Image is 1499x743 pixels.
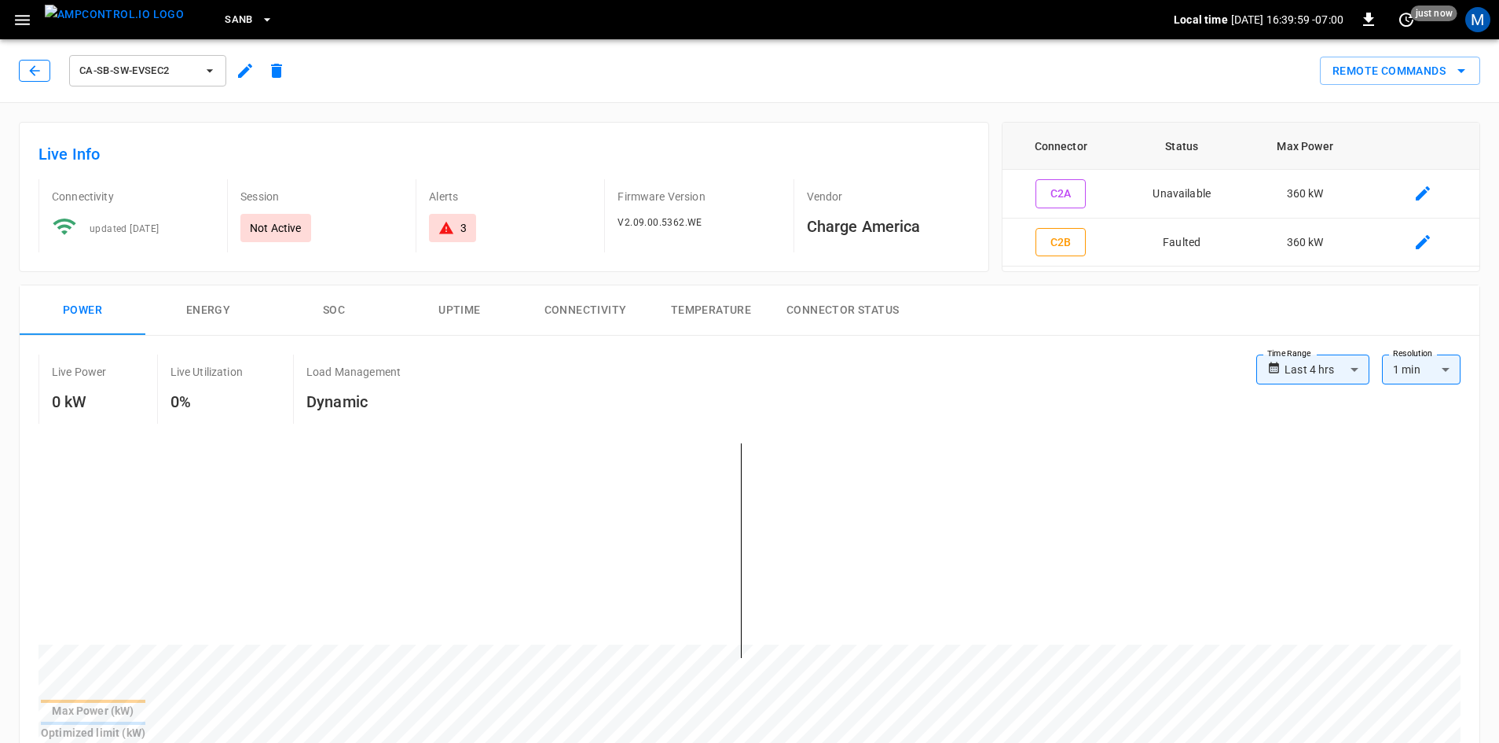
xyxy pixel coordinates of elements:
[52,389,107,414] h6: 0 kW
[52,189,214,204] p: Connectivity
[1035,228,1086,257] button: C2B
[1267,348,1311,360] label: Time Range
[807,214,969,239] h6: Charge America
[460,220,467,236] div: 3
[170,364,243,380] p: Live Utilization
[1465,7,1490,32] div: profile-icon
[306,389,401,414] h6: Dynamic
[1411,6,1457,21] span: just now
[1244,219,1366,267] td: 360 kW
[1174,12,1228,28] p: Local time
[1285,355,1369,384] div: Last 4 hrs
[1120,123,1244,170] th: Status
[648,285,774,336] button: Temperature
[225,11,253,29] span: SanB
[20,285,145,336] button: Power
[271,285,397,336] button: SOC
[1002,123,1479,267] table: connector table
[1120,219,1244,267] td: Faulted
[145,285,271,336] button: Energy
[240,189,403,204] p: Session
[250,220,302,236] p: Not Active
[1244,170,1366,219] td: 360 kW
[79,62,196,80] span: ca-sb-sw-evseC2
[618,189,780,204] p: Firmware Version
[1244,123,1366,170] th: Max Power
[52,364,107,380] p: Live Power
[1382,355,1461,384] div: 1 min
[1231,12,1343,28] p: [DATE] 16:39:59 -07:00
[170,389,243,414] h6: 0%
[774,285,911,336] button: Connector Status
[1120,170,1244,219] td: Unavailable
[1320,57,1480,86] button: Remote Commands
[90,223,159,234] span: updated [DATE]
[429,189,592,204] p: Alerts
[306,364,401,380] p: Load Management
[1393,348,1432,360] label: Resolution
[218,5,280,35] button: SanB
[522,285,648,336] button: Connectivity
[1035,179,1086,208] button: C2A
[1394,7,1419,32] button: set refresh interval
[397,285,522,336] button: Uptime
[1320,57,1480,86] div: remote commands options
[1002,123,1120,170] th: Connector
[45,5,184,24] img: ampcontrol.io logo
[69,55,226,86] button: ca-sb-sw-evseC2
[807,189,969,204] p: Vendor
[38,142,969,167] h6: Live Info
[618,217,702,228] span: V2.09.00.5362.WE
